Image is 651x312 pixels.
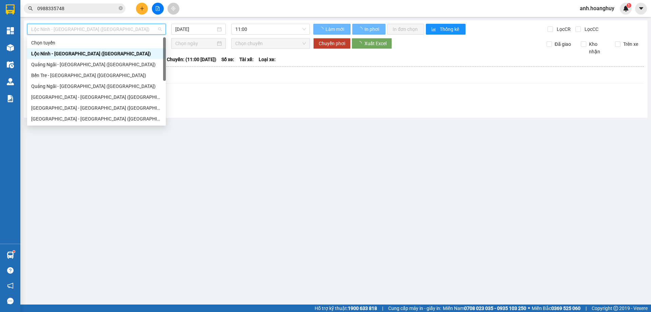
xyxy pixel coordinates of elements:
img: icon-new-feature [623,5,629,12]
span: Miền Bắc [532,305,580,312]
span: Chuyến: (11:00 [DATE]) [167,56,216,63]
div: Quảng Ngãi - Bến Tre (Hàng Hoá) [27,81,166,92]
span: question-circle [7,267,14,274]
strong: 0369 525 060 [551,306,580,311]
button: Chuyển phơi [313,38,351,49]
img: warehouse-icon [7,61,14,68]
span: 11:00 [235,24,306,34]
img: warehouse-icon [7,252,14,259]
span: search [28,6,33,11]
span: Chọn chuyến [235,38,306,49]
span: notification [7,282,14,289]
button: Làm mới [313,24,351,35]
span: Đã giao [552,40,574,48]
span: Số xe: [221,56,234,63]
span: Kho nhận [586,40,610,55]
strong: 0708 023 035 - 0935 103 250 [464,306,526,311]
img: warehouse-icon [7,78,14,85]
span: anh.hoanghuy [574,4,620,13]
sup: 1 [627,3,631,8]
div: [GEOGRAPHIC_DATA] - [GEOGRAPHIC_DATA] ([GEOGRAPHIC_DATA]) [31,115,162,123]
img: logo-vxr [6,4,15,15]
span: Làm mới [325,25,345,33]
div: Quảng Ngãi - [GEOGRAPHIC_DATA] ([GEOGRAPHIC_DATA]) [31,61,162,68]
div: Lộc Ninh - [GEOGRAPHIC_DATA] ([GEOGRAPHIC_DATA]) [31,50,162,57]
span: copyright [613,306,618,311]
span: Miền Nam [443,305,526,312]
span: plus [140,6,144,11]
sup: 1 [13,251,15,253]
button: In đơn chọn [387,24,424,35]
span: loading [358,27,363,32]
button: In phơi [352,24,386,35]
div: Chọn tuyến [27,37,166,48]
input: Tìm tên, số ĐT hoặc mã đơn [37,5,117,12]
span: Hỗ trợ kỹ thuật: [315,305,377,312]
span: Trên xe [620,40,641,48]
button: file-add [152,3,164,15]
div: Quảng Ngãi - [GEOGRAPHIC_DATA] ([GEOGRAPHIC_DATA]) [31,82,162,90]
input: 12/10/2025 [175,25,216,33]
strong: 1900 633 818 [348,306,377,311]
span: aim [171,6,176,11]
span: Thống kê [440,25,460,33]
div: Sài Gòn - Quảng Ngãi (Hàng Hoá) [27,92,166,103]
button: Xuất Excel [352,38,392,49]
div: Quảng Ngãi - Tây Ninh (Hàng Hoá) [27,113,166,124]
span: message [7,298,14,304]
div: Quảng Ngãi - Sài Gòn (Hàng Hoá) [27,59,166,70]
span: file-add [155,6,160,11]
span: bar-chart [431,27,437,32]
span: loading [319,27,324,32]
img: warehouse-icon [7,44,14,51]
span: Loại xe: [259,56,276,63]
div: [GEOGRAPHIC_DATA] - [GEOGRAPHIC_DATA] ([GEOGRAPHIC_DATA]) [31,93,162,101]
span: caret-down [638,5,644,12]
button: plus [136,3,148,15]
div: Lộc Ninh - Quảng Ngãi (Hàng Hóa) [27,48,166,59]
button: bar-chartThống kê [426,24,466,35]
span: close-circle [119,5,123,12]
span: Lộc Ninh - Quảng Ngãi (Hàng Hóa) [31,24,162,34]
div: Bến Tre - [GEOGRAPHIC_DATA] ([GEOGRAPHIC_DATA]) [31,72,162,79]
div: Quảng Ngãi - Lộc Ninh (Hàng Hóa) [27,103,166,113]
span: Lọc CC [582,25,599,33]
span: Cung cấp máy in - giấy in: [388,305,441,312]
span: In phơi [364,25,380,33]
span: Tài xế: [239,56,254,63]
span: Lọc CR [554,25,572,33]
span: | [586,305,587,312]
span: close-circle [119,6,123,10]
span: ⚪️ [528,307,530,310]
div: [GEOGRAPHIC_DATA] - [GEOGRAPHIC_DATA] ([GEOGRAPHIC_DATA]) [31,104,162,112]
span: | [382,305,383,312]
div: Chọn tuyến [31,39,162,47]
button: caret-down [635,3,647,15]
div: Bến Tre - Quảng Ngãi (Hàng Hoá) [27,70,166,81]
img: solution-icon [7,95,14,102]
img: dashboard-icon [7,27,14,34]
button: aim [167,3,179,15]
span: 1 [628,3,630,8]
input: Chọn ngày [175,40,216,47]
